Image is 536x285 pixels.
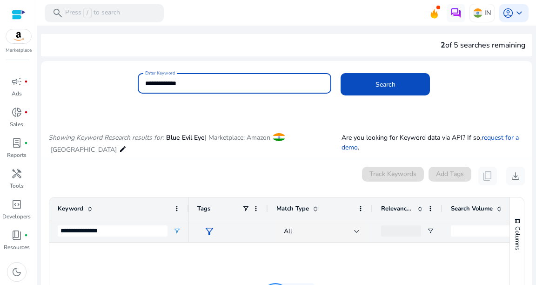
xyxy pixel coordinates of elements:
span: donut_small [11,107,22,118]
i: Showing Keyword Research results for: [48,133,164,142]
input: Search Volume Filter Input [451,225,514,237]
p: Developers [2,212,31,221]
span: Relevance Score [381,204,414,213]
span: fiber_manual_record [24,80,28,83]
span: Match Type [276,204,309,213]
p: Are you looking for Keyword data via API? If so, . [342,133,525,152]
p: Marketplace [6,47,32,54]
img: in.svg [473,8,482,18]
span: Tags [197,204,210,213]
span: All [284,227,292,236]
p: Resources [4,243,30,251]
span: lab_profile [11,137,22,149]
span: Keyword [58,204,83,213]
span: Blue Evil Eye [166,133,205,142]
span: Columns [513,226,522,250]
p: IN [484,5,491,21]
button: Open Filter Menu [173,227,181,235]
span: account_circle [502,7,514,19]
span: search [52,7,63,19]
p: Tools [10,182,24,190]
span: 2 [441,40,445,50]
button: Search [341,73,430,95]
span: Search [375,80,395,89]
span: handyman [11,168,22,179]
input: Keyword Filter Input [58,225,167,237]
mat-label: Enter Keyword [145,70,175,76]
span: Search Volume [451,204,493,213]
p: Sales [10,120,23,129]
span: download [510,170,521,182]
span: fiber_manual_record [24,233,28,237]
span: / [83,8,92,18]
span: campaign [11,76,22,87]
button: Open Filter Menu [427,227,434,235]
span: fiber_manual_record [24,110,28,114]
span: fiber_manual_record [24,141,28,145]
p: Reports [7,151,27,159]
button: download [506,167,525,185]
p: Ads [12,89,22,98]
img: amazon.svg [6,29,31,43]
span: keyboard_arrow_down [514,7,525,19]
div: of 5 searches remaining [441,40,525,51]
span: book_4 [11,230,22,241]
mat-icon: edit [119,143,127,155]
span: | Marketplace: Amazon [205,133,270,142]
span: code_blocks [11,199,22,210]
span: filter_alt [204,226,215,237]
p: Press to search [65,8,120,18]
span: [GEOGRAPHIC_DATA] [51,145,117,154]
span: dark_mode [11,266,22,278]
